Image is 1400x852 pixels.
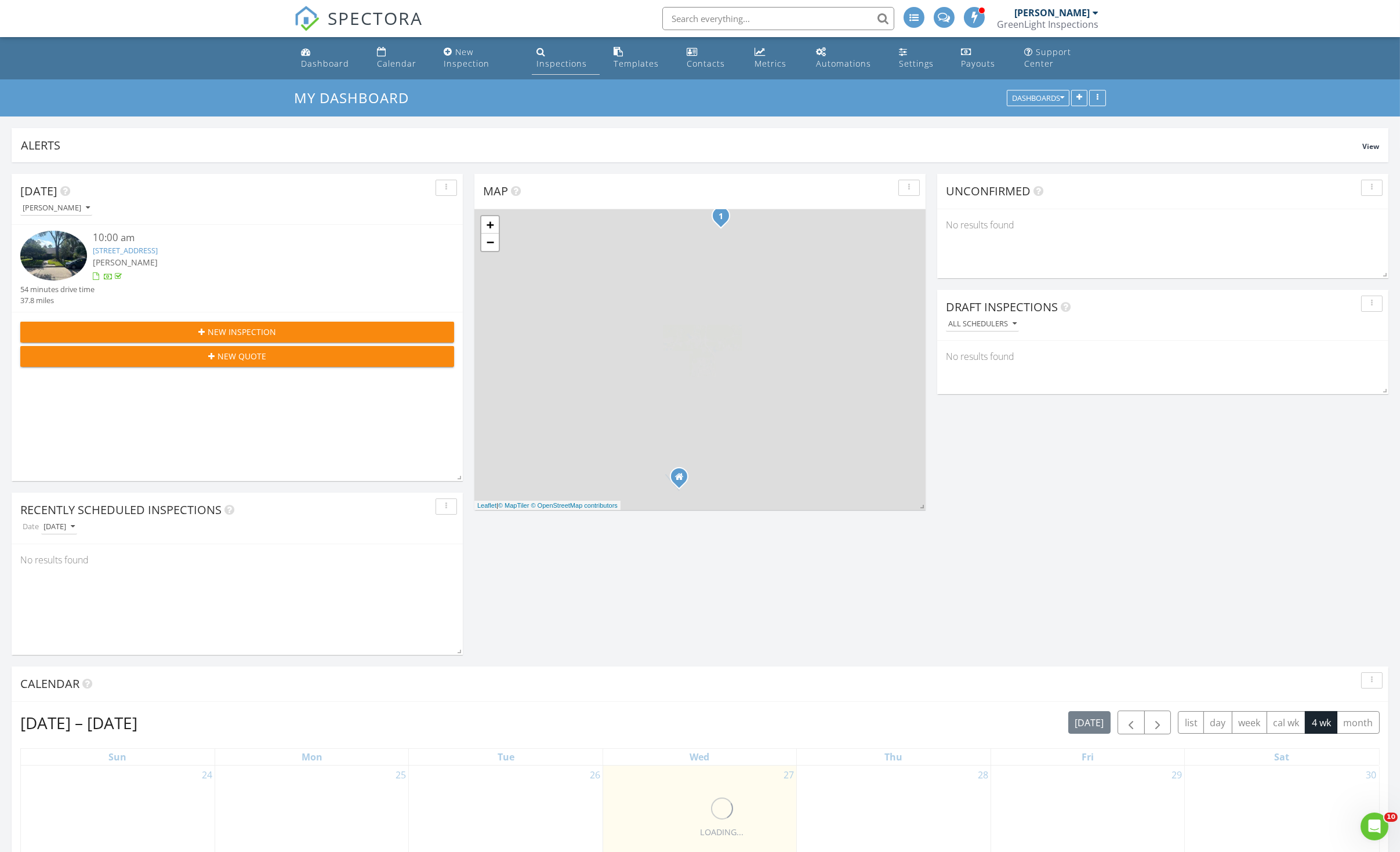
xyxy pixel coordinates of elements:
[20,295,95,306] div: 37.8 miles
[682,42,741,75] a: Contacts
[937,209,1388,241] div: No results found
[372,42,430,75] a: Calendar
[781,766,796,784] a: Go to August 27, 2025
[662,7,894,30] input: Search everything...
[43,523,75,531] div: [DATE]
[894,42,947,75] a: Settings
[721,216,728,223] div: 2810 Woodland Ridge Dr, Houston, TX 77345
[20,201,92,216] button: [PERSON_NAME]
[444,46,489,69] div: New Inspection
[946,299,1058,315] span: Draft Inspections
[975,766,991,784] a: Go to August 28, 2025
[498,502,529,509] a: © MapTiler
[41,519,77,535] button: [DATE]
[1272,749,1292,765] a: Saturday
[536,58,587,69] div: Inspections
[1384,813,1398,822] span: 10
[532,42,600,75] a: Inspections
[20,183,57,199] span: [DATE]
[1020,42,1104,75] a: Support Center
[948,320,1017,328] div: All schedulers
[12,544,463,576] div: No results found
[483,183,508,199] span: Map
[294,6,320,31] img: The Best Home Inspection Software - Spectora
[1203,711,1232,734] button: day
[1118,711,1145,734] button: Previous
[816,58,871,69] div: Automations
[1144,711,1171,734] button: Next
[93,231,418,245] div: 10:00 am
[1068,711,1111,734] button: [DATE]
[20,519,41,534] label: Date
[937,341,1388,372] div: No results found
[294,88,419,107] a: My Dashboard
[393,766,408,784] a: Go to August 25, 2025
[1362,141,1379,151] span: View
[106,749,129,765] a: Sunday
[1337,711,1380,734] button: month
[21,137,1362,153] div: Alerts
[1178,711,1204,734] button: list
[377,58,416,69] div: Calendar
[755,58,786,69] div: Metrics
[1232,711,1267,734] button: week
[439,42,522,75] a: New Inspection
[946,316,1019,332] button: All schedulers
[93,257,158,268] span: [PERSON_NAME]
[1363,766,1379,784] a: Go to August 30, 2025
[1169,766,1184,784] a: Go to August 29, 2025
[997,19,1098,30] div: GreenLight Inspections
[93,245,158,256] a: [STREET_ADDRESS]
[217,350,266,362] span: New Quote
[301,58,349,69] div: Dashboard
[495,749,517,765] a: Tuesday
[20,322,454,343] button: New Inspection
[328,6,423,30] span: SPECTORA
[882,749,905,765] a: Thursday
[477,502,496,509] a: Leaflet
[200,766,215,784] a: Go to August 24, 2025
[700,826,743,839] div: LOADING...
[474,501,621,511] div: |
[20,346,454,367] button: New Quote
[687,58,725,69] div: Contacts
[1012,94,1064,103] div: Dashboards
[719,213,723,221] i: 1
[609,42,673,75] a: Templates
[299,749,325,765] a: Monday
[687,749,712,765] a: Wednesday
[946,183,1031,199] span: Unconfirmed
[899,58,934,69] div: Settings
[20,284,95,295] div: 54 minutes drive time
[20,231,454,306] a: 10:00 am [STREET_ADDRESS] [PERSON_NAME] 54 minutes drive time 37.8 miles
[1267,711,1306,734] button: cal wk
[1305,711,1337,734] button: 4 wk
[1079,749,1096,765] a: Friday
[294,16,423,40] a: SPECTORA
[20,711,137,734] h2: [DATE] – [DATE]
[20,676,79,691] span: Calendar
[1014,7,1090,19] div: [PERSON_NAME]
[296,42,363,75] a: Dashboard
[614,58,659,69] div: Templates
[1361,813,1388,840] iframe: Intercom live chat
[961,58,995,69] div: Payouts
[587,766,603,784] a: Go to August 26, 2025
[1024,46,1071,69] div: Support Center
[208,326,276,338] span: New Inspection
[20,231,87,281] img: 9369362%2Fcover_photos%2F1BJWbRdoxyruYmYPx1AK%2Fsmall.jpg
[811,42,885,75] a: Automations (Advanced)
[23,204,90,212] div: [PERSON_NAME]
[481,234,499,251] a: Zoom out
[1007,90,1069,107] button: Dashboards
[956,42,1010,75] a: Payouts
[750,42,802,75] a: Metrics
[531,502,618,509] a: © OpenStreetMap contributors
[679,476,686,483] div: 5103 Laurel Creek Way, Houston TX 77017
[481,216,499,234] a: Zoom in
[20,502,222,518] span: Recently Scheduled Inspections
